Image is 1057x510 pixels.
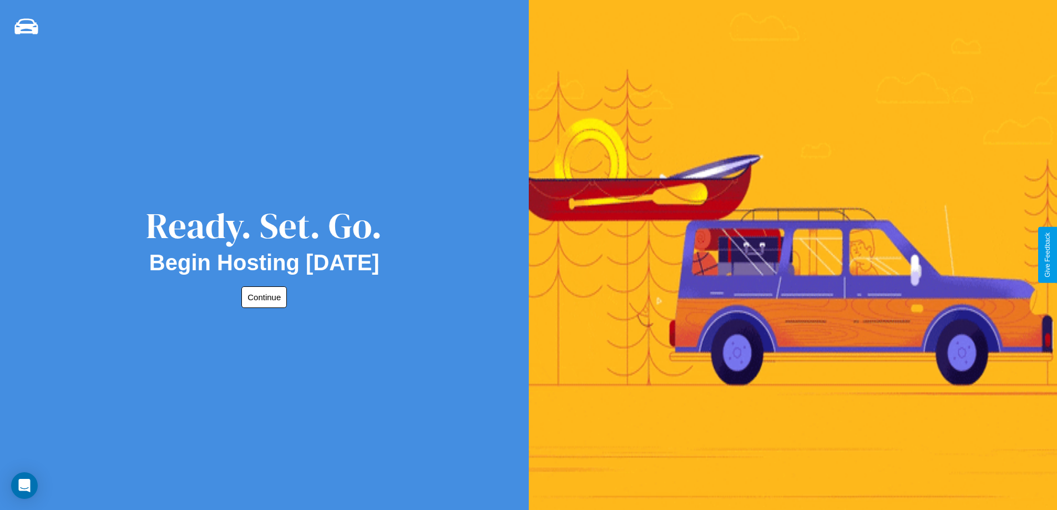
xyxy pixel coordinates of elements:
div: Ready. Set. Go. [146,201,382,250]
div: Give Feedback [1044,233,1051,277]
button: Continue [241,286,287,308]
h2: Begin Hosting [DATE] [149,250,380,275]
div: Open Intercom Messenger [11,472,38,499]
